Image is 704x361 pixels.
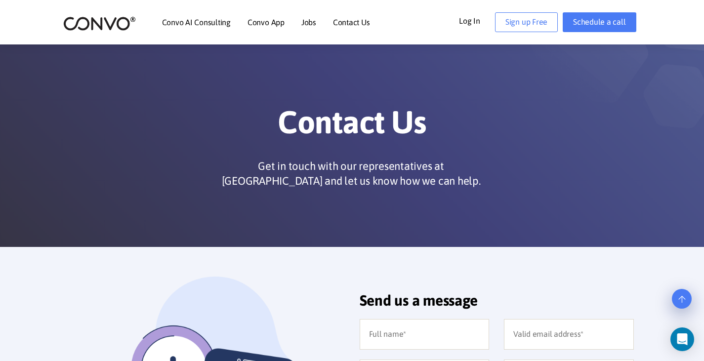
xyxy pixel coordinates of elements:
[670,327,694,351] div: Open Intercom Messenger
[360,291,634,317] h2: Send us a message
[63,16,136,31] img: logo_2.png
[333,18,370,26] a: Contact Us
[563,12,636,32] a: Schedule a call
[504,319,634,350] input: Valid email address*
[360,319,490,350] input: Full name*
[78,103,626,149] h1: Contact Us
[218,159,485,188] p: Get in touch with our representatives at [GEOGRAPHIC_DATA] and let us know how we can help.
[495,12,558,32] a: Sign up Free
[248,18,285,26] a: Convo App
[162,18,231,26] a: Convo AI Consulting
[301,18,316,26] a: Jobs
[459,12,495,28] a: Log In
